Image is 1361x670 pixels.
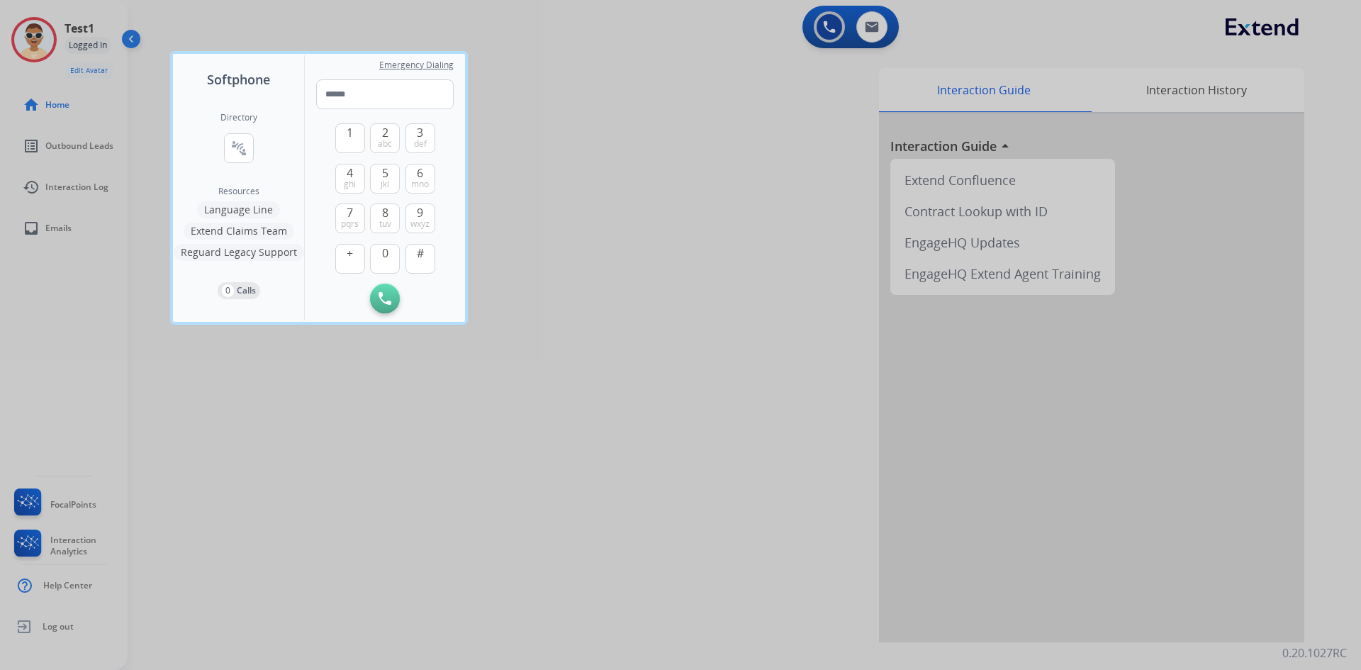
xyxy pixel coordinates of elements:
[411,179,429,190] span: mno
[379,218,391,230] span: tuv
[417,124,423,141] span: 3
[370,203,400,233] button: 8tuv
[1282,644,1347,661] p: 0.20.1027RC
[405,123,435,153] button: 3def
[405,164,435,194] button: 6mno
[335,203,365,233] button: 7pqrs
[347,164,353,182] span: 4
[218,186,259,197] span: Resources
[184,223,294,240] button: Extend Claims Team
[378,138,392,150] span: abc
[237,284,256,297] p: Calls
[382,245,388,262] span: 0
[370,164,400,194] button: 5jkl
[405,244,435,274] button: #
[207,69,270,89] span: Softphone
[220,112,257,123] h2: Directory
[381,179,389,190] span: jkl
[218,282,260,299] button: 0Calls
[347,124,353,141] span: 1
[335,244,365,274] button: +
[335,123,365,153] button: 1
[382,164,388,182] span: 5
[230,140,247,157] mat-icon: connect_without_contact
[341,218,359,230] span: pqrs
[417,164,423,182] span: 6
[382,124,388,141] span: 2
[347,245,353,262] span: +
[344,179,356,190] span: ghi
[370,123,400,153] button: 2abc
[174,244,304,261] button: Reguard Legacy Support
[197,201,280,218] button: Language Line
[417,245,424,262] span: #
[382,204,388,221] span: 8
[410,218,430,230] span: wxyz
[414,138,427,150] span: def
[222,284,234,297] p: 0
[347,204,353,221] span: 7
[405,203,435,233] button: 9wxyz
[335,164,365,194] button: 4ghi
[379,60,454,71] span: Emergency Dialing
[370,244,400,274] button: 0
[379,292,391,305] img: call-button
[417,204,423,221] span: 9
